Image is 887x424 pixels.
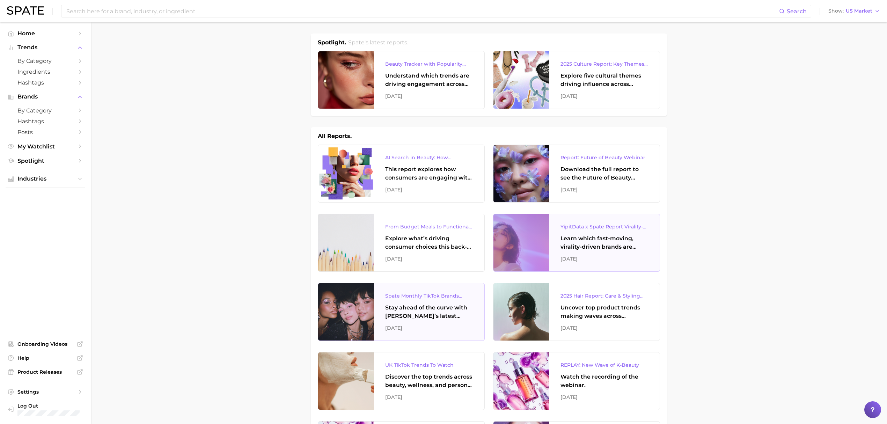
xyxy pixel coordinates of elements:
[6,66,85,77] a: Ingredients
[17,30,73,37] span: Home
[560,234,648,251] div: Learn which fast-moving, virality-driven brands are leading the pack, the risks of viral growth, ...
[17,403,80,409] span: Log Out
[17,118,73,125] span: Hashtags
[846,9,872,13] span: US Market
[17,369,73,375] span: Product Releases
[493,214,660,272] a: YipitData x Spate Report Virality-Driven Brands Are Taking a Slice of the Beauty PieLearn which f...
[66,5,779,17] input: Search here for a brand, industry, or ingredient
[560,255,648,263] div: [DATE]
[385,255,473,263] div: [DATE]
[560,92,648,100] div: [DATE]
[385,393,473,401] div: [DATE]
[787,8,807,15] span: Search
[17,58,73,64] span: by Category
[6,141,85,152] a: My Watchlist
[560,393,648,401] div: [DATE]
[17,79,73,86] span: Hashtags
[493,283,660,341] a: 2025 Hair Report: Care & Styling ProductsUncover top product trends making waves across platforms...
[385,234,473,251] div: Explore what’s driving consumer choices this back-to-school season From budget-friendly meals to ...
[318,214,485,272] a: From Budget Meals to Functional Snacks: Food & Beverage Trends Shaping Consumer Behavior This Sch...
[6,401,85,418] a: Log out. Currently logged in with e-mail hannah.kohl@croda.com.
[17,107,73,114] span: by Category
[385,185,473,194] div: [DATE]
[560,361,648,369] div: REPLAY: New Wave of K-Beauty
[17,158,73,164] span: Spotlight
[318,51,485,109] a: Beauty Tracker with Popularity IndexUnderstand which trends are driving engagement across platfor...
[318,145,485,203] a: AI Search in Beauty: How Consumers Are Using ChatGPT vs. Google SearchThis report explores how co...
[6,116,85,127] a: Hashtags
[17,143,73,150] span: My Watchlist
[385,165,473,182] div: This report explores how consumers are engaging with AI-powered search tools — and what it means ...
[17,129,73,136] span: Posts
[385,373,473,389] div: Discover the top trends across beauty, wellness, and personal care on TikTok [GEOGRAPHIC_DATA].
[318,38,346,47] h1: Spotlight.
[385,361,473,369] div: UK TikTok Trends To Watch
[560,60,648,68] div: 2025 Culture Report: Key Themes That Are Shaping Consumer Demand
[560,324,648,332] div: [DATE]
[348,38,408,47] h2: Spate's latest reports.
[318,132,352,140] h1: All Reports.
[6,127,85,138] a: Posts
[560,292,648,300] div: 2025 Hair Report: Care & Styling Products
[385,72,473,88] div: Understand which trends are driving engagement across platforms in the skin, hair, makeup, and fr...
[17,355,73,361] span: Help
[318,352,485,410] a: UK TikTok Trends To WatchDiscover the top trends across beauty, wellness, and personal care on Ti...
[7,6,44,15] img: SPATE
[560,185,648,194] div: [DATE]
[6,353,85,363] a: Help
[6,56,85,66] a: by Category
[17,341,73,347] span: Onboarding Videos
[6,155,85,166] a: Spotlight
[385,60,473,68] div: Beauty Tracker with Popularity Index
[318,283,485,341] a: Spate Monthly TikTok Brands TrackerStay ahead of the curve with [PERSON_NAME]’s latest monthly tr...
[6,105,85,116] a: by Category
[17,389,73,395] span: Settings
[385,292,473,300] div: Spate Monthly TikTok Brands Tracker
[6,42,85,53] button: Trends
[385,304,473,320] div: Stay ahead of the curve with [PERSON_NAME]’s latest monthly tracker, spotlighting the fastest-gro...
[17,176,73,182] span: Industries
[385,153,473,162] div: AI Search in Beauty: How Consumers Are Using ChatGPT vs. Google Search
[6,387,85,397] a: Settings
[17,94,73,100] span: Brands
[385,222,473,231] div: From Budget Meals to Functional Snacks: Food & Beverage Trends Shaping Consumer Behavior This Sch...
[385,92,473,100] div: [DATE]
[493,51,660,109] a: 2025 Culture Report: Key Themes That Are Shaping Consumer DemandExplore five cultural themes driv...
[493,145,660,203] a: Report: Future of Beauty WebinarDownload the full report to see the Future of Beauty trends we un...
[17,68,73,75] span: Ingredients
[828,9,844,13] span: Show
[560,153,648,162] div: Report: Future of Beauty Webinar
[560,72,648,88] div: Explore five cultural themes driving influence across beauty, food, and pop culture.
[6,92,85,102] button: Brands
[560,165,648,182] div: Download the full report to see the Future of Beauty trends we unpacked during the webinar.
[560,373,648,389] div: Watch the recording of the webinar.
[6,339,85,349] a: Onboarding Videos
[560,222,648,231] div: YipitData x Spate Report Virality-Driven Brands Are Taking a Slice of the Beauty Pie
[560,304,648,320] div: Uncover top product trends making waves across platforms — along with key insights into benefits,...
[6,28,85,39] a: Home
[385,324,473,332] div: [DATE]
[6,367,85,377] a: Product Releases
[493,352,660,410] a: REPLAY: New Wave of K-BeautyWatch the recording of the webinar.[DATE]
[827,7,882,16] button: ShowUS Market
[17,44,73,51] span: Trends
[6,77,85,88] a: Hashtags
[6,174,85,184] button: Industries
